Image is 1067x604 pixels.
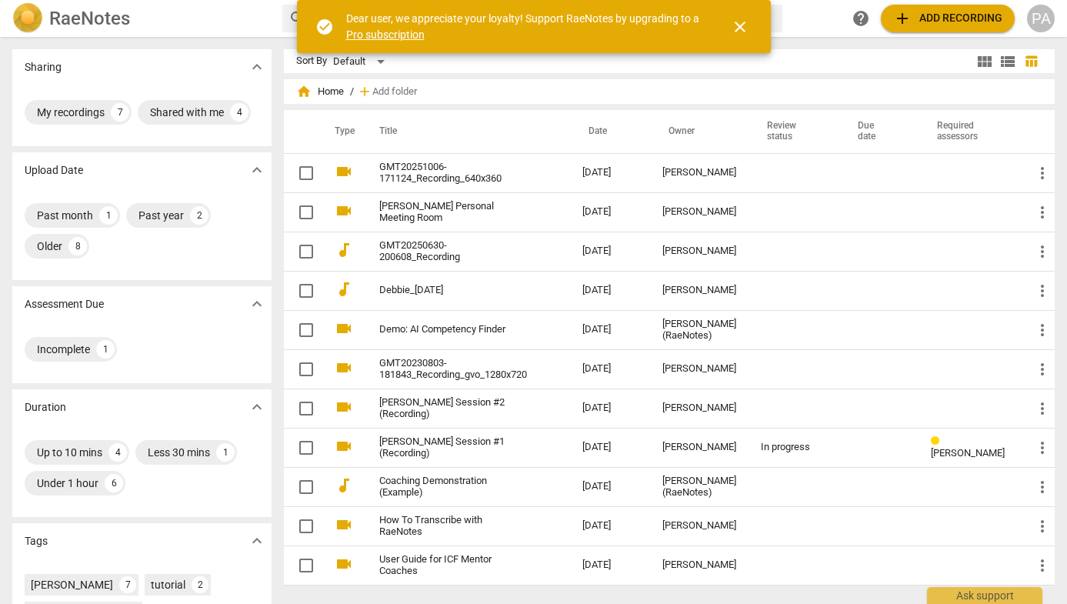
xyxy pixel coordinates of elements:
p: Upload Date [25,162,83,179]
span: more_vert [1033,399,1052,418]
span: expand_more [248,58,266,76]
button: Tile view [973,50,996,73]
span: videocam [335,319,353,338]
span: videocam [335,516,353,534]
span: videocam [335,555,353,573]
span: more_vert [1033,242,1052,261]
th: Date [570,110,650,153]
div: [PERSON_NAME] [662,402,736,414]
div: [PERSON_NAME] [662,442,736,453]
div: Older [37,239,62,254]
td: [DATE] [570,153,650,192]
button: Show more [245,292,268,315]
div: 1 [216,443,235,462]
th: Title [361,110,570,153]
p: Duration [25,399,66,415]
span: close [731,18,749,36]
a: LogoRaeNotes [12,3,270,34]
p: Sharing [25,59,62,75]
div: Shared with me [150,105,224,120]
span: more_vert [1033,478,1052,496]
div: [PERSON_NAME] (RaeNotes) [662,476,736,499]
div: Less 30 mins [148,445,210,460]
span: more_vert [1033,282,1052,300]
a: [PERSON_NAME] Session #1 (Recording) [379,436,527,459]
span: videocam [335,437,353,456]
button: Show more [245,55,268,78]
span: table_chart [1024,54,1039,68]
span: expand_more [248,532,266,550]
div: 7 [111,103,129,122]
td: [DATE] [570,389,650,428]
th: Owner [650,110,749,153]
td: [DATE] [570,349,650,389]
span: more_vert [1033,556,1052,575]
div: tutorial [151,577,185,592]
span: more_vert [1033,203,1052,222]
span: Review status: in progress [931,435,945,447]
span: Add recording [893,9,1002,28]
div: Incomplete [37,342,90,357]
div: 2 [192,576,208,593]
td: [DATE] [570,192,650,232]
span: add [893,9,912,28]
a: Coaching Demonstration (Example) [379,476,527,499]
span: search [288,9,307,28]
div: In progress [761,442,827,453]
span: audiotrack [335,241,353,259]
span: more_vert [1033,360,1052,379]
img: Logo [12,3,43,34]
p: Tags [25,533,48,549]
button: Show more [245,395,268,419]
span: expand_more [248,398,266,416]
h2: RaeNotes [49,8,130,29]
div: 4 [108,443,127,462]
span: videocam [335,398,353,416]
div: 6 [105,474,123,492]
span: home [296,84,312,99]
span: videocam [335,202,353,220]
span: more_vert [1033,439,1052,457]
div: [PERSON_NAME] [662,245,736,257]
div: Past year [138,208,184,223]
button: List view [996,50,1019,73]
a: GMT20250630-200608_Recording [379,240,527,263]
button: Close [722,8,759,45]
p: Assessment Due [25,296,104,312]
div: 1 [99,206,118,225]
div: Past month [37,208,93,223]
th: Due date [839,110,919,153]
td: [DATE] [570,428,650,467]
a: Pro subscription [346,28,425,41]
div: 2 [190,206,208,225]
div: [PERSON_NAME] [31,577,113,592]
span: more_vert [1033,164,1052,182]
span: videocam [335,162,353,181]
a: User Guide for ICF Mentor Coaches [379,554,527,577]
a: GMT20251006-171124_Recording_640x360 [379,162,527,185]
div: Sort By [296,55,327,67]
div: PA [1027,5,1055,32]
div: 7 [119,576,136,593]
span: more_vert [1033,321,1052,339]
td: [DATE] [570,546,650,585]
div: Under 1 hour [37,476,98,491]
span: Add folder [372,86,417,98]
a: Demo: AI Competency Finder [379,324,527,335]
div: Dear user, we appreciate your loyalty! Support RaeNotes by upgrading to a [346,11,703,42]
button: Show more [245,159,268,182]
div: Up to 10 mins [37,445,102,460]
span: [PERSON_NAME] [931,447,1005,459]
td: [DATE] [570,467,650,506]
span: audiotrack [335,280,353,299]
span: view_list [999,52,1017,71]
span: / [350,86,354,98]
div: [PERSON_NAME] [662,559,736,571]
a: [PERSON_NAME] Session #2 (Recording) [379,397,527,420]
button: Upload [881,5,1015,32]
div: 4 [230,103,248,122]
div: 8 [68,237,87,255]
td: [DATE] [570,271,650,310]
span: videocam [335,359,353,377]
div: [PERSON_NAME] [662,206,736,218]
